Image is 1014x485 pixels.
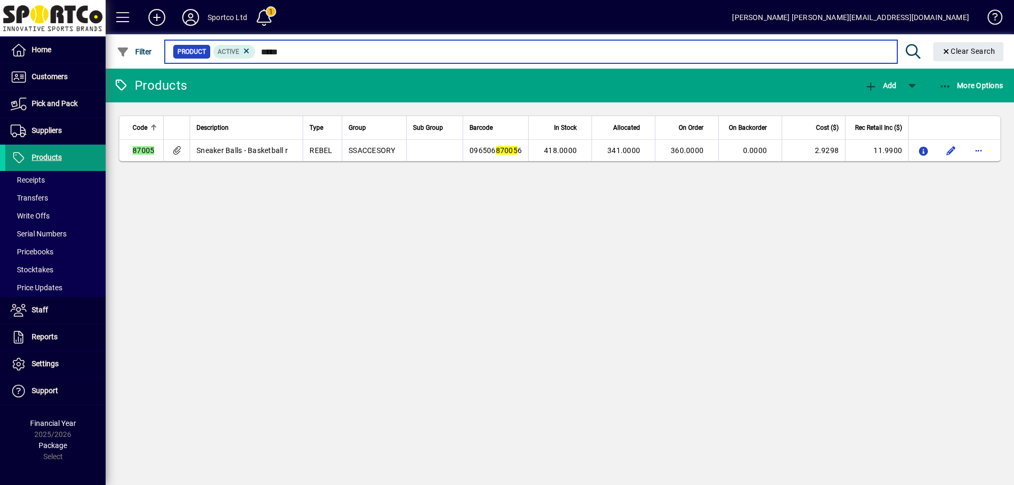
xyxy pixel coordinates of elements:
span: Settings [32,359,59,368]
button: Profile [174,8,208,27]
button: More Options [936,76,1006,95]
button: Edit [943,142,960,159]
button: Filter [114,42,155,61]
em: 87005 [133,146,154,155]
a: Pick and Pack [5,91,106,117]
a: Receipts [5,171,106,189]
span: Home [32,45,51,54]
span: Support [32,386,58,395]
span: Description [196,122,229,134]
span: REBEL [309,146,332,155]
span: Sneaker Balls - Basketball r [196,146,288,155]
span: SSACCESORY [349,146,396,155]
button: Add [862,76,899,95]
div: Allocated [598,122,650,134]
span: Filter [117,47,152,56]
span: On Order [679,122,703,134]
span: Barcode [470,122,493,134]
span: 341.0000 [607,146,640,155]
span: Package [39,441,67,450]
span: 096506 6 [470,146,522,155]
div: On Backorder [725,122,776,134]
span: Pricebooks [11,248,53,256]
span: Suppliers [32,126,62,135]
span: Add [865,81,896,90]
a: Knowledge Base [980,2,1001,36]
span: Active [218,48,239,55]
div: In Stock [535,122,586,134]
div: Sportco Ltd [208,9,247,26]
em: 87005 [496,146,518,155]
a: Reports [5,324,106,350]
a: Transfers [5,189,106,207]
td: 11.9900 [845,140,908,161]
a: Staff [5,297,106,324]
span: Stocktakes [11,265,53,274]
span: Pick and Pack [32,99,78,108]
div: On Order [662,122,713,134]
a: Support [5,378,106,404]
span: More Options [939,81,1003,90]
div: Products [114,77,187,94]
span: Staff [32,306,48,314]
span: Write Offs [11,212,50,220]
a: Price Updates [5,279,106,297]
span: On Backorder [729,122,767,134]
span: 0.0000 [743,146,767,155]
button: Add [140,8,174,27]
a: Pricebooks [5,243,106,261]
div: Code [133,122,157,134]
div: Barcode [470,122,522,134]
span: Price Updates [11,283,62,292]
span: Code [133,122,147,134]
a: Stocktakes [5,261,106,279]
span: Group [349,122,366,134]
span: 360.0000 [671,146,703,155]
span: Product [177,46,206,57]
a: Write Offs [5,207,106,225]
span: Reports [32,332,58,341]
a: Settings [5,351,106,377]
div: Type [309,122,335,134]
div: [PERSON_NAME] [PERSON_NAME][EMAIL_ADDRESS][DOMAIN_NAME] [732,9,969,26]
div: Group [349,122,400,134]
a: Customers [5,64,106,90]
span: Transfers [11,194,48,202]
td: 2.9298 [782,140,845,161]
span: Cost ($) [816,122,839,134]
span: Sub Group [413,122,443,134]
a: Serial Numbers [5,225,106,243]
div: Description [196,122,296,134]
a: Suppliers [5,118,106,144]
button: More options [970,142,987,159]
span: In Stock [554,122,577,134]
span: Financial Year [30,419,76,427]
span: Allocated [613,122,640,134]
span: Customers [32,72,68,81]
span: Products [32,153,62,161]
span: Rec Retail Inc ($) [855,122,902,134]
mat-chip: Activation Status: Active [213,45,256,59]
span: Receipts [11,176,45,184]
span: 418.0000 [544,146,577,155]
button: Clear [933,42,1004,61]
a: Home [5,37,106,63]
div: Sub Group [413,122,456,134]
span: Clear Search [942,47,996,55]
span: Serial Numbers [11,230,67,238]
span: Type [309,122,323,134]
